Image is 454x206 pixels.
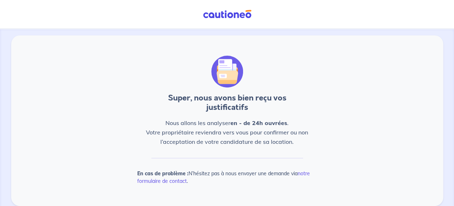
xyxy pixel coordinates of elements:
b: en - de 24h ouvrées [230,119,287,126]
span: Super, nous avons bien reçu vos justificatifs [168,92,286,113]
img: Icône de validation [211,56,243,87]
p: N’hésitez pas à nous envoyer une demande via . [137,170,317,185]
img: Cautioneo [200,10,254,19]
b: En cas de problème : [137,170,189,177]
span: Nous allons les analyser . Votre propriétaire reviendra vers vous pour confirmer ou non l’accepta... [146,119,308,145]
a: notre formulaire de contact [137,170,310,184]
